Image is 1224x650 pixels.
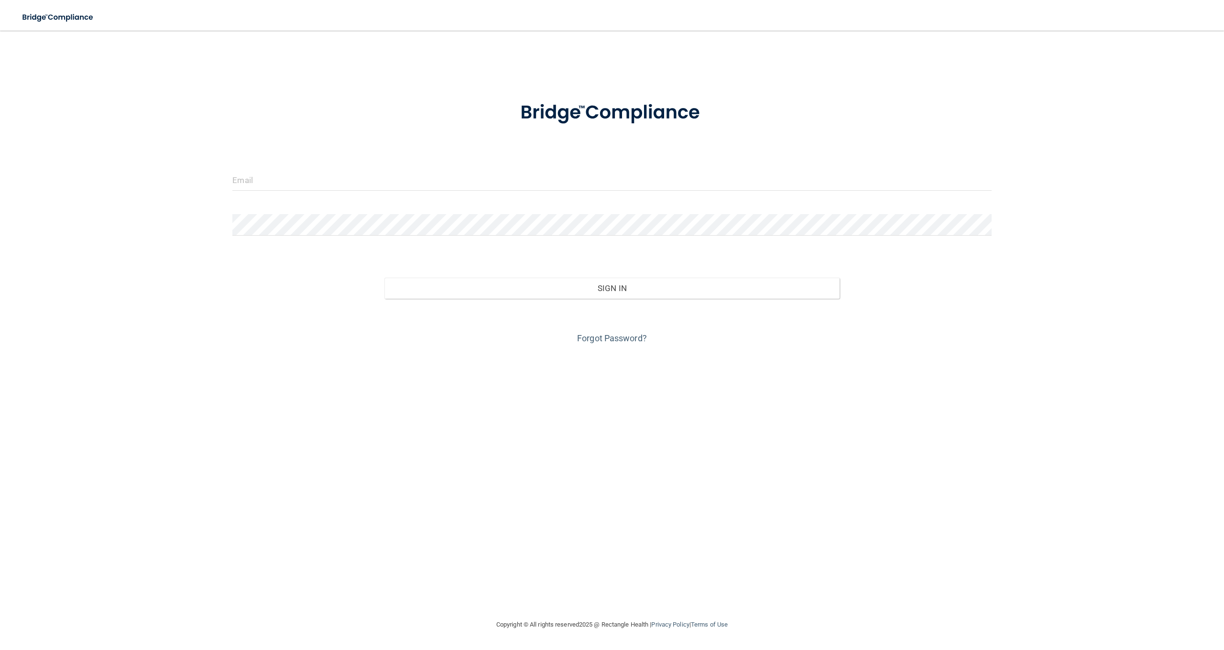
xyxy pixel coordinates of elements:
[501,88,723,138] img: bridge_compliance_login_screen.278c3ca4.svg
[384,278,840,299] button: Sign In
[437,609,787,640] div: Copyright © All rights reserved 2025 @ Rectangle Health | |
[14,8,102,27] img: bridge_compliance_login_screen.278c3ca4.svg
[651,621,689,628] a: Privacy Policy
[577,333,647,343] a: Forgot Password?
[691,621,728,628] a: Terms of Use
[232,169,991,191] input: Email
